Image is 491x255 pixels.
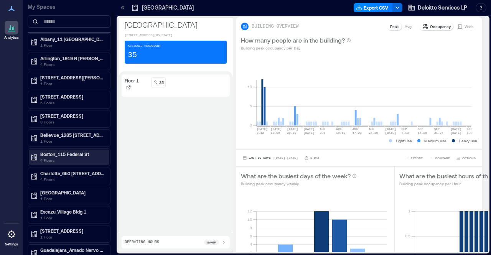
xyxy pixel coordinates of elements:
[435,156,450,160] span: COMPARE
[336,131,345,135] text: 10-16
[424,138,447,144] p: Medium use
[310,156,320,160] p: 1 Day
[465,23,473,30] p: Visits
[241,171,351,181] p: What are the busiest days of the week?
[396,138,412,144] p: Light use
[40,151,105,157] p: Boston_115 Federal St
[369,127,374,131] text: AUG
[250,104,252,108] tspan: 5
[353,127,358,131] text: AUG
[40,196,105,202] p: 1 Floor
[40,132,105,138] p: Bellevue_1285 [STREET_ADDRESS]
[40,42,105,48] p: 1 Floor
[5,242,18,247] p: Settings
[40,170,105,176] p: Charlotte_650 [STREET_ADDRESS][PERSON_NAME]
[408,209,410,213] tspan: 1
[303,131,315,135] text: [DATE]
[250,250,252,255] tspan: 2
[405,2,470,14] button: Deloitte Services LP
[434,131,443,135] text: 21-27
[418,131,427,135] text: 14-20
[2,18,21,42] a: Analytics
[287,131,296,135] text: 20-26
[125,33,227,38] p: [STREET_ADDRESS][US_STATE]
[405,234,410,238] tspan: 0.5
[320,131,326,135] text: 3-9
[40,100,105,106] p: 5 Floors
[462,156,476,160] span: OPTIONS
[303,127,315,131] text: [DATE]
[128,44,161,48] p: Assigned Headcount
[287,127,298,131] text: [DATE]
[40,176,105,183] p: 4 Floors
[40,55,105,61] p: Arlington_1919 N [PERSON_NAME]
[369,131,378,135] text: 24-30
[128,50,137,61] p: 35
[467,131,474,135] text: 5-11
[4,35,19,40] p: Analytics
[40,215,105,221] p: 1 Floor
[40,157,105,163] p: 4 Floors
[40,113,105,119] p: [STREET_ADDRESS]
[40,247,105,253] p: Guadalajara_Amado Nervo #2200
[247,217,252,222] tspan: 10
[247,209,252,213] tspan: 12
[385,131,396,135] text: [DATE]
[2,225,21,249] a: Settings
[142,4,194,12] p: [GEOGRAPHIC_DATA]
[403,154,424,162] button: EXPORT
[125,77,139,84] p: Floor 1
[40,61,105,67] p: 4 Floors
[247,84,252,89] tspan: 10
[40,228,105,234] p: [STREET_ADDRESS]
[28,3,110,11] p: My Spaces
[250,234,252,238] tspan: 6
[40,234,105,240] p: 1 Floor
[385,127,396,131] text: [DATE]
[320,127,326,131] text: AUG
[207,240,216,245] p: 8a - 6p
[459,138,477,144] p: Heavy use
[430,23,451,30] p: Occupancy
[241,154,300,162] button: Last 90 Days |[DATE]-[DATE]
[40,36,105,42] p: Albany_11 [GEOGRAPHIC_DATA][PERSON_NAME]
[405,23,412,30] p: Avg
[40,138,105,144] p: 1 Floor
[252,23,298,30] p: BUILDING OVERVIEW
[125,239,159,245] p: Operating Hours
[241,181,357,187] p: Building peak occupancy weekly
[354,3,393,12] button: Export CSV
[467,127,473,131] text: OCT
[336,127,342,131] text: AUG
[40,94,105,100] p: [STREET_ADDRESS]
[241,36,345,45] p: How many people are in the building?
[40,119,105,125] p: 3 Floors
[418,127,423,131] text: SEP
[427,154,451,162] button: COMPARE
[411,156,423,160] span: EXPORT
[125,19,227,30] p: [GEOGRAPHIC_DATA]
[250,242,252,247] tspan: 4
[353,131,362,135] text: 17-23
[455,154,477,162] button: OPTIONS
[271,127,282,131] text: [DATE]
[418,4,467,12] span: Deloitte Services LP
[450,131,461,135] text: [DATE]
[401,127,407,131] text: SEP
[250,225,252,230] tspan: 8
[40,209,105,215] p: Escazu_Village Bldg 1
[271,131,280,135] text: 13-19
[40,81,105,87] p: 1 Floor
[257,131,264,135] text: 6-12
[40,74,105,81] p: [STREET_ADDRESS][PERSON_NAME]
[401,131,409,135] text: 7-13
[434,127,440,131] text: SEP
[390,23,399,30] p: Peak
[257,127,268,131] text: [DATE]
[241,45,351,51] p: Building peak occupancy per Day
[40,189,105,196] p: [GEOGRAPHIC_DATA]
[250,123,252,127] tspan: 0
[159,79,164,86] p: 35
[450,127,461,131] text: [DATE]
